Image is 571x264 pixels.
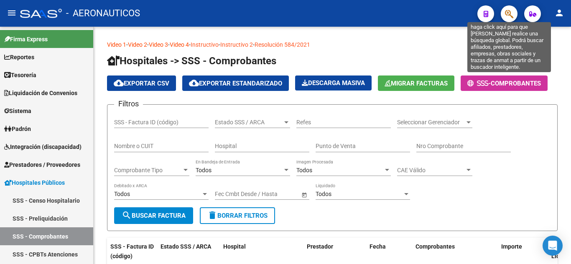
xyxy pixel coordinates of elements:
a: Video 2 [128,41,147,48]
a: Resolución 584/2021 [255,41,310,48]
span: Liquidación de Convenios [4,88,77,98]
span: COMPROBANTES [491,80,541,87]
button: Exportar CSV [107,75,176,91]
span: Estado SSS / ARCA [161,243,211,250]
button: -COMPROBANTES [461,75,548,91]
button: Buscar Factura [114,207,193,224]
a: Instructivo 2 [220,41,253,48]
span: - AERONAUTICOS [66,4,140,23]
input: End date [248,191,289,198]
p: - - - - - - [107,40,558,49]
span: Borrar Filtros [207,212,268,219]
span: Estado SSS / ARCA [215,119,283,126]
span: Fecha [370,243,386,250]
span: Prestador [307,243,333,250]
span: Prestadores / Proveedores [4,160,80,169]
span: CAE Válido [397,167,465,174]
button: Open calendar [300,190,308,199]
span: Seleccionar Gerenciador [397,119,465,126]
span: Exportar Estandarizado [189,80,282,87]
span: Reportes [4,53,34,62]
span: Exportar CSV [114,80,169,87]
span: Comprobante Tipo [114,167,182,174]
button: Borrar Filtros [200,207,275,224]
span: Migrar Facturas [385,80,448,87]
mat-icon: delete [207,210,217,220]
mat-icon: cloud_download [189,78,199,88]
span: - [467,80,491,87]
a: Video 4 [170,41,189,48]
mat-icon: cloud_download [114,78,124,88]
a: Video 1 [107,41,126,48]
h3: Filtros [114,98,143,110]
a: Instructivo [191,41,219,48]
button: Migrar Facturas [378,75,454,91]
span: Sistema [4,106,31,116]
div: Open Intercom Messenger [543,236,563,256]
mat-icon: search [122,210,132,220]
a: Video 3 [149,41,168,48]
span: Hospitales Públicos [4,178,65,187]
span: SSS - Factura ID (código) [110,243,154,259]
span: Buscar Factura [122,212,186,219]
span: Todos [316,191,331,197]
span: Firma Express [4,35,48,44]
button: Exportar Estandarizado [182,75,289,91]
span: Integración (discapacidad) [4,142,82,151]
app-download-masive: Descarga masiva de comprobantes (adjuntos) [295,75,372,91]
span: Padrón [4,124,31,133]
span: Descarga Masiva [302,79,365,87]
span: Hospital [223,243,246,250]
span: Todos [296,167,312,173]
mat-icon: menu [7,8,17,18]
span: Tesorería [4,70,36,80]
span: Importe [501,243,522,250]
span: Comprobantes [416,243,455,250]
input: Start date [215,191,241,198]
span: Todos [196,167,212,173]
span: Todos [114,191,130,197]
button: Descarga Masiva [295,75,372,91]
span: Hospitales -> SSS - Comprobantes [107,55,276,67]
mat-icon: person [554,8,564,18]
